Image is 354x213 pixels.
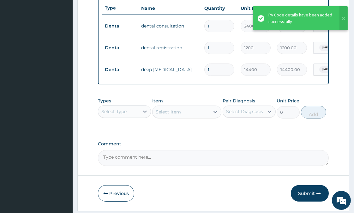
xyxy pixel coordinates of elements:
[237,2,274,15] th: Unit Price
[201,2,237,15] th: Quantity
[102,2,138,14] th: Type
[138,20,201,32] td: dental consultation
[268,12,333,25] div: PA Code details have been added successfully
[291,185,329,202] button: Submit
[102,42,138,54] td: Dental
[223,98,255,104] label: Pair Diagnosis
[98,185,134,202] button: Previous
[319,66,349,73] span: [MEDICAL_DATA]
[12,32,26,47] img: d_794563401_company_1708531726252_794563401
[319,45,349,51] span: [MEDICAL_DATA]
[152,98,163,104] label: Item
[226,108,263,115] div: Select Diagnosis
[301,106,326,119] button: Add
[33,35,106,44] div: Chat with us now
[37,65,87,129] span: We're online!
[3,144,120,166] textarea: Type your message and hit 'Enter'
[102,64,138,76] td: Dental
[138,63,201,76] td: deep [MEDICAL_DATA]
[277,98,299,104] label: Unit Price
[102,20,138,32] td: Dental
[104,3,119,18] div: Minimize live chat window
[274,2,310,15] th: Total Price
[138,41,201,54] td: dental registration
[98,141,328,147] label: Comment
[101,108,127,115] div: Select Type
[98,98,111,104] label: Types
[138,2,201,15] th: Name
